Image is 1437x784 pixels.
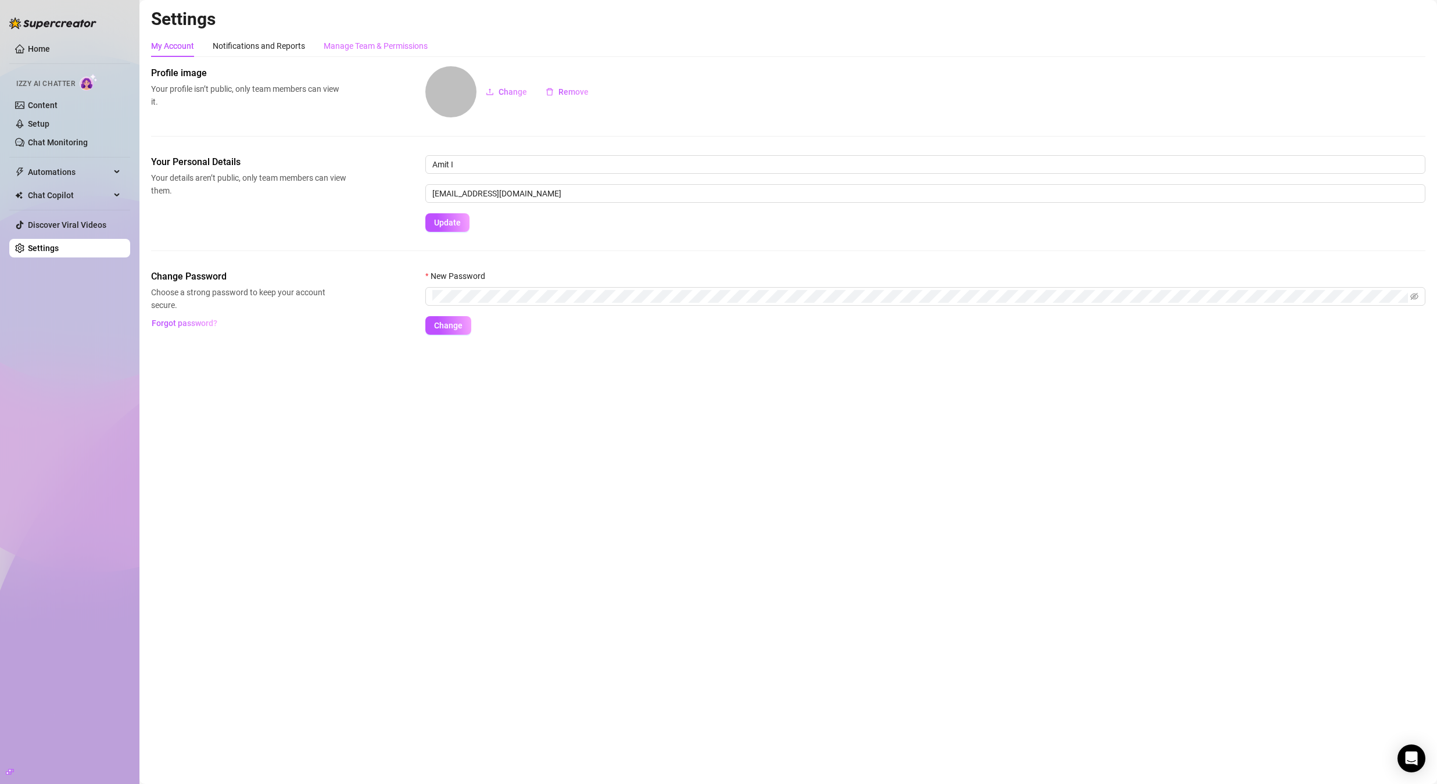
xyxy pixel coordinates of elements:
span: Remove [558,87,589,96]
input: New Password [432,290,1408,303]
span: Automations [28,163,110,181]
button: Forgot password? [151,314,217,332]
button: Change [425,316,471,335]
span: Change Password [151,270,346,284]
span: Forgot password? [152,318,217,328]
div: Manage Team & Permissions [324,40,428,52]
img: logo-BBDzfeDw.svg [9,17,96,29]
button: Remove [536,83,598,101]
div: My Account [151,40,194,52]
span: Choose a strong password to keep your account secure. [151,286,346,312]
a: Discover Viral Videos [28,220,106,230]
h2: Settings [151,8,1425,30]
a: Home [28,44,50,53]
input: Enter name [425,155,1425,174]
button: Update [425,213,470,232]
a: Content [28,101,58,110]
span: Chat Copilot [28,186,110,205]
input: Enter new email [425,184,1425,203]
a: Setup [28,119,49,128]
span: eye-invisible [1410,292,1418,300]
label: New Password [425,270,493,282]
span: thunderbolt [15,167,24,177]
span: Your details aren’t public, only team members can view them. [151,171,346,197]
span: Profile image [151,66,346,80]
a: Chat Monitoring [28,138,88,147]
div: Open Intercom Messenger [1397,744,1425,772]
span: upload [486,88,494,96]
img: AI Chatter [80,74,98,91]
span: Change [434,321,463,330]
span: Update [434,218,461,227]
span: Izzy AI Chatter [16,78,75,90]
span: build [6,768,14,776]
span: Change [499,87,527,96]
button: Change [476,83,536,101]
a: Settings [28,244,59,253]
span: Your profile isn’t public, only team members can view it. [151,83,346,108]
span: delete [546,88,554,96]
div: Notifications and Reports [213,40,305,52]
span: Your Personal Details [151,155,346,169]
img: Chat Copilot [15,191,23,199]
